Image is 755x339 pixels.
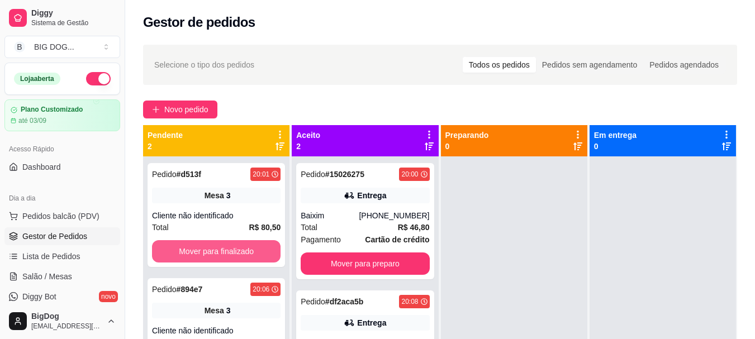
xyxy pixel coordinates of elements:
span: Mesa [205,190,224,201]
p: Em entrega [594,130,637,141]
button: Novo pedido [143,101,217,118]
p: 0 [445,141,489,152]
span: Pedido [152,170,177,179]
span: Pedidos balcão (PDV) [22,211,99,222]
div: Loja aberta [14,73,60,85]
div: 20:00 [401,170,418,179]
h2: Gestor de pedidos [143,13,255,31]
span: Sistema de Gestão [31,18,116,27]
span: Novo pedido [164,103,208,116]
p: 0 [594,141,637,152]
div: Acesso Rápido [4,140,120,158]
a: Plano Customizadoaté 03/09 [4,99,120,131]
span: Gestor de Pedidos [22,231,87,242]
strong: # df2aca5b [325,297,364,306]
a: DiggySistema de Gestão [4,4,120,31]
span: Total [152,221,169,233]
span: Diggy Bot [22,291,56,302]
div: Todos os pedidos [463,57,536,73]
a: Lista de Pedidos [4,247,120,265]
button: Mover para finalizado [152,240,281,262]
button: Select a team [4,36,120,58]
p: 2 [296,141,320,152]
article: Plano Customizado [21,106,83,114]
div: 20:01 [253,170,269,179]
span: B [14,41,25,52]
div: Entrega [357,317,386,328]
strong: R$ 80,50 [249,223,281,232]
div: Pedidos agendados [643,57,725,73]
p: Preparando [445,130,489,141]
div: 3 [226,305,231,316]
div: 20:06 [253,285,269,294]
div: BIG DOG ... [34,41,74,52]
strong: Cartão de crédito [365,235,429,244]
span: BigDog [31,312,102,322]
div: Dia a dia [4,189,120,207]
a: Gestor de Pedidos [4,227,120,245]
strong: # d513f [177,170,201,179]
button: BigDog[EMAIL_ADDRESS][DOMAIN_NAME] [4,308,120,335]
span: plus [152,106,160,113]
div: [PHONE_NUMBER] [359,210,429,221]
div: 20:08 [401,297,418,306]
div: Pedidos sem agendamento [536,57,643,73]
p: Pendente [148,130,183,141]
strong: # 15026275 [325,170,364,179]
span: Pedido [301,297,325,306]
span: Pedido [152,285,177,294]
div: 3 [226,190,231,201]
a: Dashboard [4,158,120,176]
span: Pagamento [301,233,341,246]
span: Dashboard [22,161,61,173]
span: Diggy [31,8,116,18]
button: Alterar Status [86,72,111,85]
button: Pedidos balcão (PDV) [4,207,120,225]
strong: # 894e7 [177,285,203,294]
span: Lista de Pedidos [22,251,80,262]
span: Salão / Mesas [22,271,72,282]
div: Entrega [357,190,386,201]
button: Mover para preparo [301,252,429,275]
span: Selecione o tipo dos pedidos [154,59,254,71]
a: Salão / Mesas [4,268,120,285]
p: 2 [148,141,183,152]
span: Mesa [205,305,224,316]
div: Baixim [301,210,359,221]
article: até 03/09 [18,116,46,125]
a: Diggy Botnovo [4,288,120,305]
div: Cliente não identificado [152,325,281,336]
div: Cliente não identificado [152,210,281,221]
span: Total [301,221,317,233]
strong: R$ 46,80 [398,223,430,232]
span: Pedido [301,170,325,179]
span: [EMAIL_ADDRESS][DOMAIN_NAME] [31,322,102,331]
p: Aceito [296,130,320,141]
